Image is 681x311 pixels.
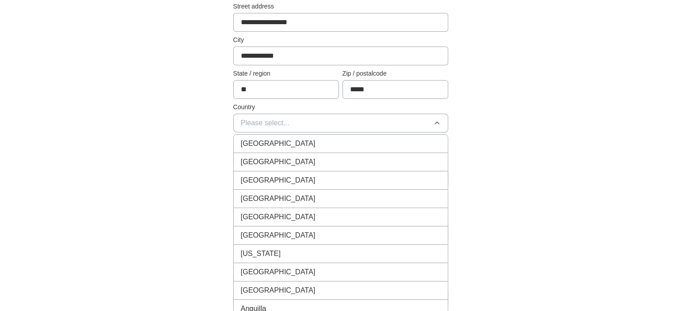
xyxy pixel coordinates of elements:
span: [GEOGRAPHIC_DATA] [241,157,316,167]
span: [GEOGRAPHIC_DATA] [241,175,316,186]
label: Zip / postalcode [343,69,448,78]
button: Please select... [233,114,448,132]
span: [GEOGRAPHIC_DATA] [241,138,316,149]
label: City [233,35,448,45]
span: [GEOGRAPHIC_DATA] [241,267,316,277]
span: [GEOGRAPHIC_DATA] [241,230,316,241]
span: [GEOGRAPHIC_DATA] [241,212,316,222]
label: Street address [233,2,448,11]
span: Please select... [241,118,290,128]
label: State / region [233,69,339,78]
span: [GEOGRAPHIC_DATA] [241,285,316,296]
span: [GEOGRAPHIC_DATA] [241,193,316,204]
span: [US_STATE] [241,248,281,259]
label: Country [233,102,448,112]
